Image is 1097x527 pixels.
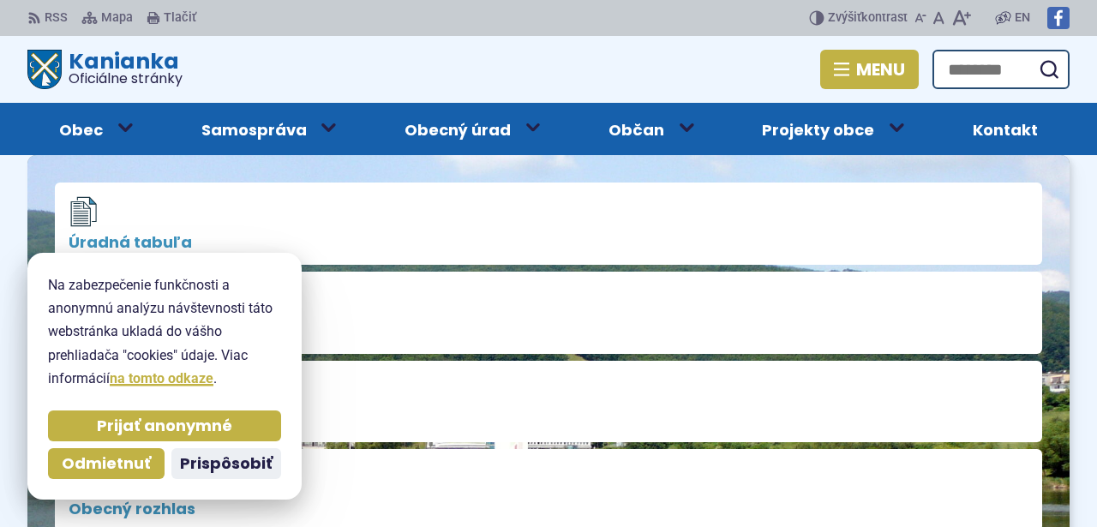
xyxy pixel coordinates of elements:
[171,448,281,479] button: Prispôsobiť
[55,183,1042,265] a: Úradná tabuľa
[55,361,1042,443] a: Chcem vybaviť
[69,412,1028,429] span: Chcem vybaviť
[27,103,135,155] a: Obec
[828,10,861,25] span: Zvýšiť
[878,110,917,144] button: Otvoriť podmenu pre
[373,103,543,155] a: Obecný úrad
[62,51,183,86] h1: Kanianka
[169,103,338,155] a: Samospráva
[667,110,706,144] button: Otvoriť podmenu pre
[69,323,1028,340] span: Zverejňovanie
[105,110,145,144] button: Otvoriť podmenu pre
[48,410,281,441] button: Prijať anonymné
[69,500,1028,518] span: Obecný rozhlas
[201,103,307,155] span: Samospráva
[608,103,664,155] span: Občan
[69,72,183,86] span: Oficiálne stránky
[309,110,349,144] button: Otvoriť podmenu pre
[973,103,1038,155] span: Kontakt
[577,103,696,155] a: Občan
[59,103,103,155] span: Obec
[730,103,906,155] a: Projekty obce
[1047,7,1070,29] img: Prejsť na Facebook stránku
[164,11,196,26] span: Tlačiť
[48,448,165,479] button: Odmietnuť
[405,103,511,155] span: Obecný úrad
[69,234,1028,251] span: Úradná tabuľa
[828,11,908,26] span: kontrast
[97,416,232,436] span: Prijať anonymné
[762,103,874,155] span: Projekty obce
[62,454,151,474] span: Odmietnuť
[27,50,62,89] img: Prejsť na domovskú stránku
[1011,8,1034,28] a: EN
[1015,8,1030,28] span: EN
[101,8,133,28] span: Mapa
[27,50,183,89] a: Logo Kanianka, prejsť na domovskú stránku.
[941,103,1070,155] a: Kontakt
[856,63,905,76] span: Menu
[55,272,1042,354] a: Zverejňovanie
[45,8,68,28] span: RSS
[48,273,281,390] p: Na zabezpečenie funkčnosti a anonymnú analýzu návštevnosti táto webstránka ukladá do vášho prehli...
[110,370,213,386] a: na tomto odkaze
[180,454,273,474] span: Prispôsobiť
[513,110,553,144] button: Otvoriť podmenu pre
[820,50,919,89] button: Menu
